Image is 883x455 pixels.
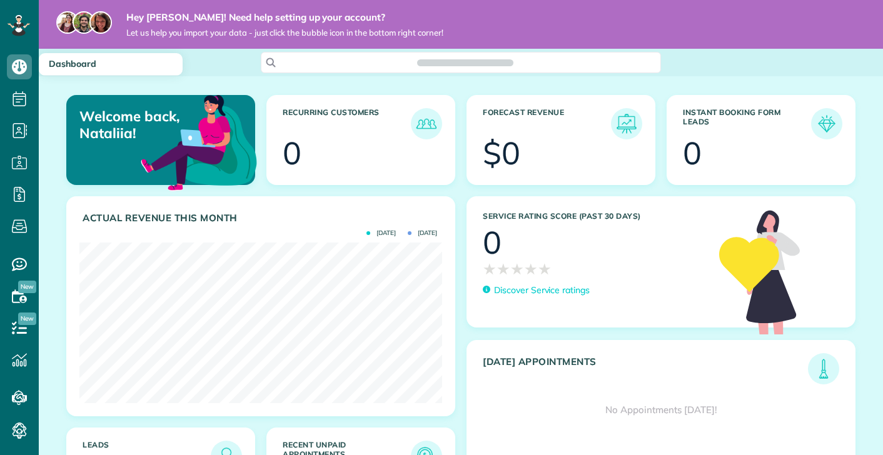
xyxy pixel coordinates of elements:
span: ★ [538,258,552,280]
h3: Service Rating score (past 30 days) [483,212,707,221]
h3: Forecast Revenue [483,108,611,139]
div: 0 [683,137,702,169]
img: icon_recurring_customers-cf858462ba22bcd05b5a5880d41d6543d210077de5bb9ebc9590e49fd87d84ed.png [414,111,439,136]
span: ★ [524,258,538,280]
span: Let us help you import your data - just click the bubble icon in the bottom right corner! [126,27,443,38]
span: New [18,312,36,325]
p: Welcome back, Nataliia! [79,108,193,141]
div: $0 [483,137,520,169]
h3: Instant Booking Form Leads [683,108,811,139]
p: Discover Service ratings [494,284,590,297]
img: michelle-19f622bdf1676172e81f8f8fba1fb50e276960ebfe0243fe18214015130c80e4.jpg [89,11,112,34]
img: icon_form_leads-04211a6a04a5b2264e4ee56bc0799ec3eb69b7e499cbb523a139df1d13a81ae0.png [814,111,839,136]
img: icon_forecast_revenue-8c13a41c7ed35a8dcfafea3cbb826a0462acb37728057bba2d056411b612bbbe.png [614,111,639,136]
span: ★ [497,258,510,280]
img: maria-72a9807cf96188c08ef61303f053569d2e2a8a1cde33d635c8a3ac13582a053d.jpg [56,11,79,34]
span: Dashboard [49,58,96,69]
img: icon_todays_appointments-901f7ab196bb0bea1936b74009e4eb5ffbc2d2711fa7634e0d609ed5ef32b18b.png [811,356,836,381]
span: [DATE] [408,230,437,236]
img: jorge-587dff0eeaa6aab1f244e6dc62b8924c3b6ad411094392a53c71c6c4a576187d.jpg [73,11,95,34]
div: 0 [483,227,502,258]
div: 0 [283,137,301,169]
span: ★ [483,258,497,280]
span: Search ZenMaid… [430,56,500,69]
img: dashboard_welcome-42a62b7d889689a78055ac9021e634bf52bae3f8056760290aed330b23ab8690.png [138,81,260,202]
a: Discover Service ratings [483,284,590,297]
h3: [DATE] Appointments [483,356,808,384]
strong: Hey [PERSON_NAME]! Need help setting up your account? [126,11,443,24]
div: No Appointments [DATE]! [467,384,855,436]
span: ★ [510,258,524,280]
span: [DATE] [366,230,396,236]
h3: Recurring Customers [283,108,411,139]
span: New [18,281,36,293]
h3: Actual Revenue this month [83,212,442,224]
